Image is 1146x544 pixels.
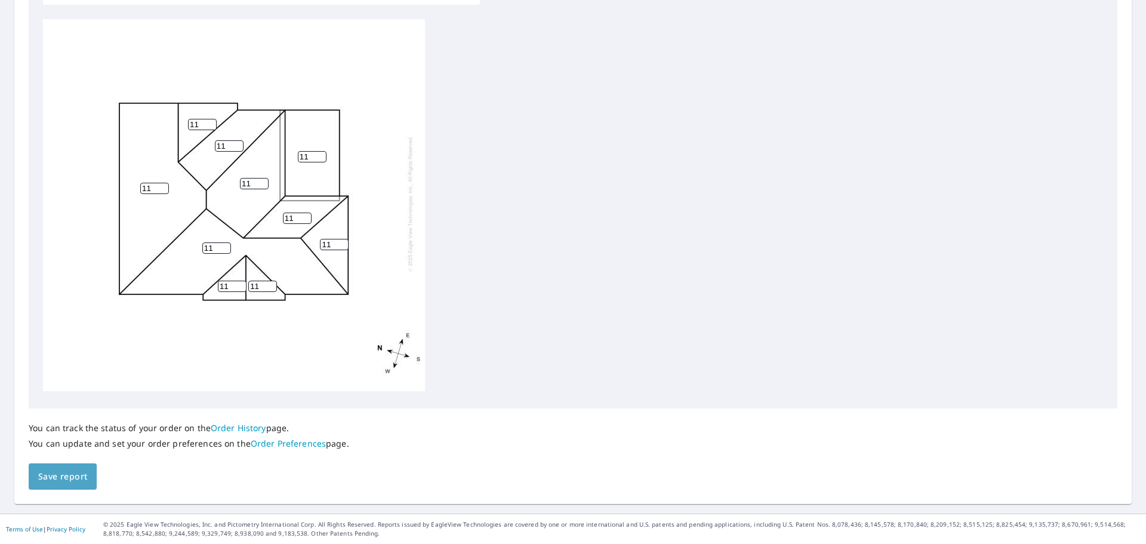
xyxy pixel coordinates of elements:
p: You can track the status of your order on the page. [29,423,349,434]
a: Order Preferences [251,438,326,449]
a: Terms of Use [6,525,43,533]
p: © 2025 Eagle View Technologies, Inc. and Pictometry International Corp. All Rights Reserved. Repo... [103,520,1140,538]
p: | [6,525,85,533]
p: You can update and set your order preferences on the page. [29,438,349,449]
span: Save report [38,469,87,484]
a: Order History [211,422,266,434]
button: Save report [29,463,97,490]
a: Privacy Policy [47,525,85,533]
